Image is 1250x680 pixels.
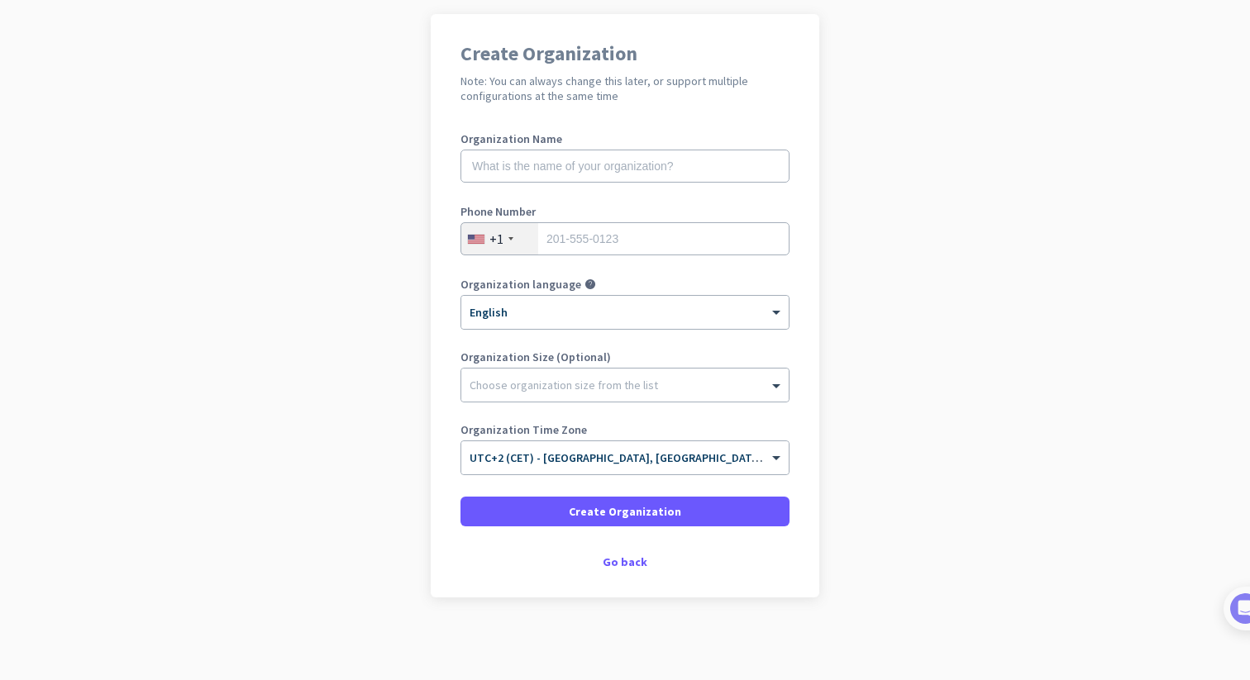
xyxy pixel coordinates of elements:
h2: Note: You can always change this later, or support multiple configurations at the same time [460,74,790,103]
button: Create Organization [460,497,790,526]
h1: Create Organization [460,44,790,64]
label: Organization language [460,278,581,290]
div: Go back [460,556,790,568]
label: Organization Name [460,133,790,145]
input: 201-555-0123 [460,222,790,255]
span: Create Organization [569,503,681,520]
i: help [584,278,596,290]
input: What is the name of your organization? [460,150,790,183]
div: +1 [489,231,503,247]
label: Organization Time Zone [460,424,790,435]
label: Phone Number [460,206,790,217]
label: Organization Size (Optional) [460,351,790,363]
